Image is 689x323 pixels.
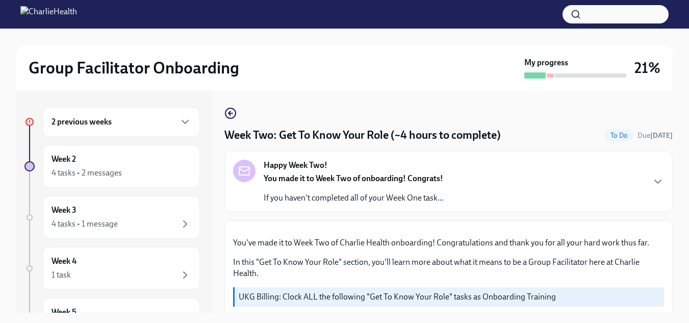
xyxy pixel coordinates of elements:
h6: 2 previous weeks [52,116,112,128]
a: Week 34 tasks • 1 message [24,196,200,239]
span: September 16th, 2025 10:00 [637,131,673,140]
h4: Week Two: Get To Know Your Role (~4 hours to complete) [224,128,501,143]
strong: [DATE] [650,131,673,140]
strong: Happy Week Two! [264,160,327,171]
a: Week 24 tasks • 2 messages [24,145,200,188]
div: 1 task [52,269,71,281]
div: 4 tasks • 1 message [52,218,118,230]
div: 4 tasks • 2 messages [52,167,122,179]
span: Due [637,131,673,140]
h2: Group Facilitator Onboarding [29,58,239,78]
a: Week 41 task [24,247,200,290]
p: UKG Billing: Clock ALL the following "Get To Know Your Role" tasks as Onboarding Training [239,291,660,303]
strong: You made it to Week Two of onboarding! Congrats! [264,173,443,183]
p: In this "Get To Know Your Role" section, you'll learn more about what it means to be a Group Faci... [233,257,664,279]
h3: 21% [634,59,660,77]
div: 2 previous weeks [43,107,200,137]
h6: Week 3 [52,205,76,216]
img: CharlieHealth [20,6,77,22]
h6: Week 2 [52,154,76,165]
span: To Do [604,132,633,139]
h6: Week 4 [52,256,76,267]
p: If you haven't completed all of your Week One task... [264,192,444,204]
h6: Week 5 [52,307,76,318]
p: You've made it to Week Two of Charlie Health onboarding! Congratulations and thank you for all yo... [233,237,664,249]
strong: My progress [524,57,568,68]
